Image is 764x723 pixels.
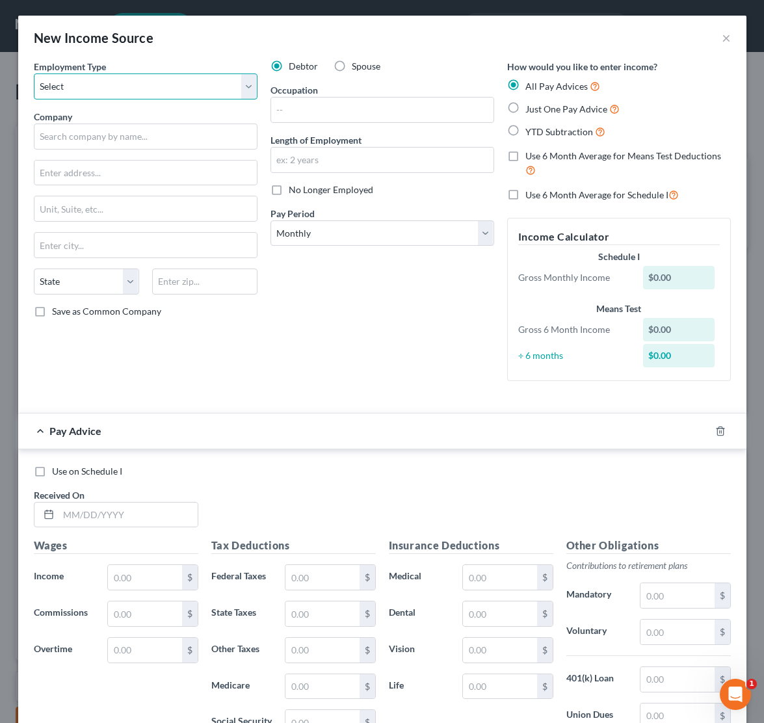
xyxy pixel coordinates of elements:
div: $0.00 [643,318,715,341]
span: Pay Period [270,208,315,219]
label: Vision [382,637,456,663]
div: $ [182,638,198,663]
label: Other Taxes [205,637,279,663]
div: Means Test [518,302,720,315]
h5: Insurance Deductions [389,538,553,554]
div: $ [537,565,553,590]
div: $ [360,674,375,699]
span: Company [34,111,72,122]
label: Dental [382,601,456,627]
input: 0.00 [640,620,714,644]
input: 0.00 [285,674,359,699]
div: $ [182,565,198,590]
label: Mandatory [560,583,634,609]
input: 0.00 [463,565,536,590]
span: Employment Type [34,61,106,72]
input: Enter city... [34,233,257,257]
input: 0.00 [640,667,714,692]
input: ex: 2 years [271,148,494,172]
span: Just One Pay Advice [525,103,607,114]
div: $ [715,620,730,644]
input: Enter address... [34,161,257,185]
label: Occupation [270,83,318,97]
span: Income [34,570,64,581]
div: Gross 6 Month Income [512,323,637,336]
div: $ [537,674,553,699]
span: All Pay Advices [525,81,588,92]
label: Voluntary [560,619,634,645]
label: Length of Employment [270,133,362,147]
label: Overtime [27,637,101,663]
div: Gross Monthly Income [512,271,637,284]
span: Debtor [289,60,318,72]
div: $ [360,638,375,663]
input: 0.00 [463,601,536,626]
div: $ [715,667,730,692]
input: Unit, Suite, etc... [34,196,257,221]
div: ÷ 6 months [512,349,637,362]
input: Enter zip... [152,269,257,295]
div: $ [182,601,198,626]
span: Use 6 Month Average for Schedule I [525,189,668,200]
iframe: Intercom live chat [720,679,751,710]
input: Search company by name... [34,124,257,150]
div: $0.00 [643,266,715,289]
h5: Other Obligations [566,538,731,554]
input: 0.00 [108,601,181,626]
label: Life [382,674,456,700]
input: 0.00 [108,565,181,590]
div: $ [715,583,730,608]
input: 0.00 [108,638,181,663]
span: YTD Subtraction [525,126,593,137]
h5: Wages [34,538,198,554]
label: Medical [382,564,456,590]
span: Use 6 Month Average for Means Test Deductions [525,150,721,161]
span: Spouse [352,60,380,72]
input: 0.00 [463,638,536,663]
div: $ [360,601,375,626]
input: -- [271,98,494,122]
label: 401(k) Loan [560,666,634,692]
span: No Longer Employed [289,184,373,195]
input: 0.00 [285,638,359,663]
div: $ [537,601,553,626]
h5: Tax Deductions [211,538,376,554]
label: Federal Taxes [205,564,279,590]
span: Pay Advice [49,425,101,437]
input: 0.00 [640,583,714,608]
div: Schedule I [518,250,720,263]
div: $ [360,565,375,590]
div: New Income Source [34,29,154,47]
div: $0.00 [643,344,715,367]
label: State Taxes [205,601,279,627]
input: 0.00 [463,674,536,699]
span: 1 [746,679,757,689]
p: Contributions to retirement plans [566,559,731,572]
label: Commissions [27,601,101,627]
input: 0.00 [285,601,359,626]
label: How would you like to enter income? [507,60,657,73]
span: Received On [34,490,85,501]
input: 0.00 [285,565,359,590]
input: MM/DD/YYYY [59,503,198,527]
h5: Income Calculator [518,229,720,245]
label: Medicare [205,674,279,700]
button: × [722,30,731,46]
span: Use on Schedule I [52,466,122,477]
span: Save as Common Company [52,306,161,317]
div: $ [537,638,553,663]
